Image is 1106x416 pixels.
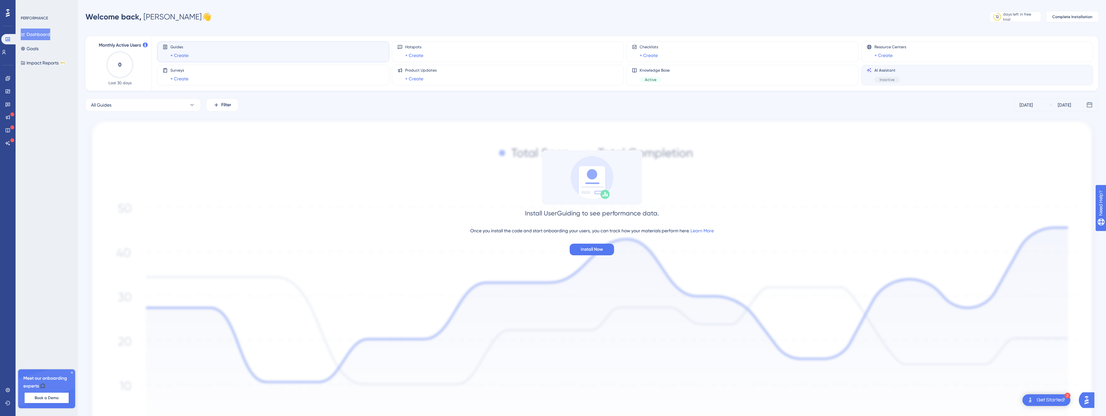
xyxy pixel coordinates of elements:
span: Filter [221,101,231,109]
iframe: UserGuiding AI Assistant Launcher [1079,390,1098,410]
span: Meet our onboarding experts 🎧 [23,375,70,390]
span: Active [645,77,656,82]
div: [DATE] [1058,101,1071,109]
button: Book a Demo [25,393,69,403]
a: + Create [170,52,188,59]
a: + Create [874,52,893,59]
a: + Create [405,75,423,83]
span: Hotspots [405,44,423,50]
div: PERFORMANCE [21,16,48,21]
button: All Guides [86,98,201,111]
span: Knowledge Base [640,68,670,73]
span: Resource Centers [874,44,906,50]
span: Last 30 days [108,80,131,86]
div: 2 [1065,393,1070,399]
span: Install Now [581,246,603,253]
div: BETA [60,61,66,64]
span: Need Help? [15,2,40,9]
span: Monthly Active Users [99,41,141,49]
button: Install Now [570,244,614,255]
a: Learn More [690,228,714,233]
span: Welcome back, [86,12,142,21]
a: + Create [170,75,188,83]
span: Surveys [170,68,188,73]
div: Install UserGuiding to see performance data. [525,209,659,218]
button: Complete Installation [1046,12,1098,22]
img: launcher-image-alternative-text [1026,396,1034,404]
span: Inactive [880,77,895,82]
span: Product Updates [405,68,437,73]
a: + Create [405,52,423,59]
text: 0 [118,62,121,68]
button: Dashboard [21,29,50,40]
span: AI Assistant [874,68,900,73]
button: Filter [206,98,238,111]
span: Book a Demo [35,395,59,400]
div: days left in free trial [1003,12,1039,22]
button: Impact ReportsBETA [21,57,66,69]
div: Get Started! [1037,397,1065,404]
div: [DATE] [1020,101,1033,109]
div: [PERSON_NAME] 👋 [86,12,211,22]
span: Checklists [640,44,658,50]
div: Once you install the code and start onboarding your users, you can track how your materials perfo... [470,227,714,235]
a: + Create [640,52,658,59]
span: Guides [170,44,188,50]
span: Complete Installation [1052,14,1092,19]
div: Open Get Started! checklist, remaining modules: 2 [1022,394,1070,406]
button: Goals [21,43,39,54]
span: All Guides [91,101,111,109]
div: 12 [996,14,999,19]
